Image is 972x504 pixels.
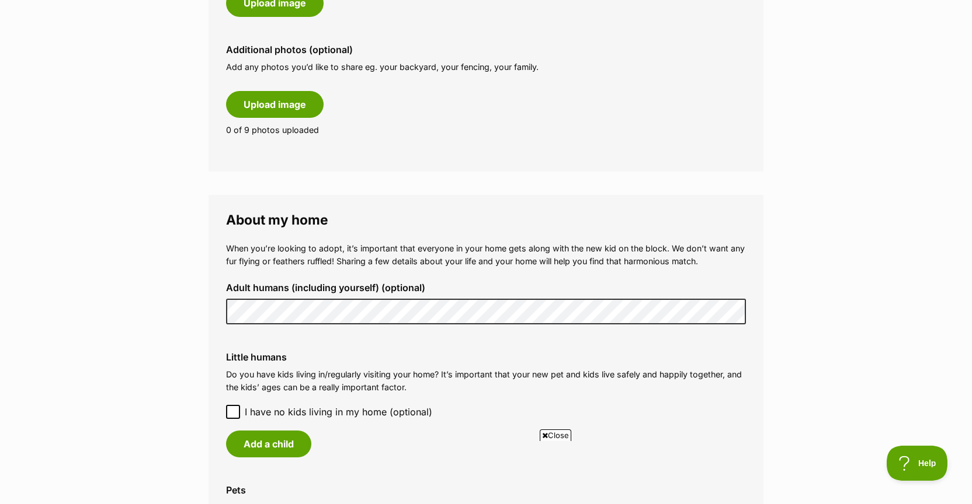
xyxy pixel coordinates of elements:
label: Adult humans (including yourself) (optional) [226,282,746,293]
label: Pets [226,485,746,495]
span: I have no kids living in my home (optional) [245,405,432,419]
legend: About my home [226,212,746,228]
span: Close [540,429,571,441]
p: 0 of 9 photos uploaded [226,124,746,136]
p: Do you have kids living in/regularly visiting your home? It’s important that your new pet and kid... [226,368,746,393]
p: When you’re looking to adopt, it’s important that everyone in your home gets along with the new k... [226,242,746,267]
p: Add any photos you’d like to share eg. your backyard, your fencing, your family. [226,61,746,73]
button: Add a child [226,430,311,457]
iframe: Advertisement [273,446,699,498]
iframe: Help Scout Beacon - Open [887,446,949,481]
button: Upload image [226,91,324,118]
label: Little humans [226,352,746,362]
label: Additional photos (optional) [226,44,746,55]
